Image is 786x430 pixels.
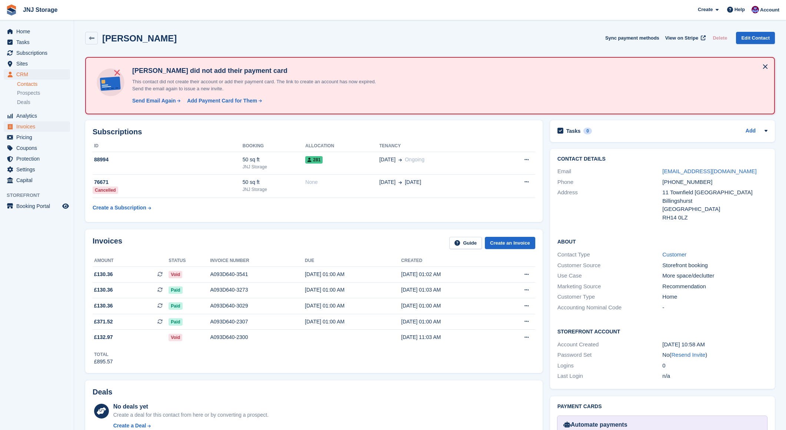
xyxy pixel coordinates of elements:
div: Home [662,293,767,301]
a: menu [4,154,70,164]
a: menu [4,121,70,132]
div: [DATE] 01:00 AM [401,302,497,310]
span: Coupons [16,143,61,153]
a: View on Stripe [662,32,707,44]
div: [DATE] 01:00 AM [401,318,497,326]
div: Create a Deal [113,422,146,430]
div: Billingshurst [662,197,767,205]
span: Capital [16,175,61,185]
div: JNJ Storage [243,186,305,193]
a: menu [4,26,70,37]
span: £132.97 [94,333,113,341]
div: No deals yet [113,402,269,411]
span: Tasks [16,37,61,47]
div: Send Email Again [132,97,176,105]
img: stora-icon-8386f47178a22dfd0bd8f6a31ec36ba5ce8667c1dd55bd0f319d3a0aa187defe.svg [6,4,17,16]
span: View on Stripe [665,34,698,42]
span: £130.36 [94,271,113,278]
div: Logins [557,362,663,370]
a: Contacts [17,81,70,88]
div: [DATE] 11:03 AM [401,333,497,341]
div: A093D640-3541 [210,271,305,278]
a: Prospects [17,89,70,97]
a: Preview store [61,202,70,211]
a: Create a Subscription [93,201,151,215]
span: Storefront [7,192,74,199]
a: Add [746,127,756,135]
span: Analytics [16,111,61,121]
span: £130.36 [94,286,113,294]
a: menu [4,164,70,175]
a: menu [4,132,70,142]
p: This contact did not create their account or add their payment card. The link to create an accoun... [129,78,389,93]
div: [DATE] 01:02 AM [401,271,497,278]
div: Create a Subscription [93,204,146,212]
h2: Storefront Account [557,327,767,335]
div: [PHONE_NUMBER] [662,178,767,187]
h2: Tasks [566,128,581,134]
div: £895.57 [94,358,113,366]
div: Create a deal for this contact from here or by converting a prospect. [113,411,269,419]
div: Customer Source [557,261,663,270]
span: Void [169,271,182,278]
div: Contact Type [557,251,663,259]
span: Account [760,6,779,14]
div: [DATE] 01:00 AM [305,271,401,278]
span: Paid [169,286,182,294]
div: Accounting Nominal Code [557,303,663,312]
span: Sites [16,58,61,69]
th: Amount [93,255,169,267]
div: Marketing Source [557,282,663,291]
div: [DATE] 01:00 AM [305,318,401,326]
div: Add Payment Card for Them [187,97,257,105]
div: A093D640-2307 [210,318,305,326]
div: Email [557,167,663,176]
a: Add Payment Card for Them [184,97,263,105]
a: Deals [17,98,70,106]
div: 0 [662,362,767,370]
div: JNJ Storage [243,164,305,170]
a: menu [4,111,70,121]
th: Created [401,255,497,267]
th: Status [169,255,210,267]
span: [DATE] [379,178,396,186]
h2: Payment cards [557,404,767,410]
div: [DATE] 01:03 AM [401,286,497,294]
h2: Subscriptions [93,128,535,136]
div: [GEOGRAPHIC_DATA] [662,205,767,214]
th: Allocation [305,140,379,152]
div: A093D640-3273 [210,286,305,294]
div: More space/declutter [662,272,767,280]
button: Delete [710,32,730,44]
th: Booking [243,140,305,152]
a: Create an Invoice [485,237,535,249]
a: menu [4,37,70,47]
div: Total [94,351,113,358]
div: A093D640-2300 [210,333,305,341]
h2: Contact Details [557,156,767,162]
span: Void [169,334,182,341]
div: None [305,178,379,186]
div: Address [557,188,663,222]
div: Automate payments [563,420,761,429]
th: Due [305,255,401,267]
span: Home [16,26,61,37]
div: 88994 [93,156,243,164]
th: ID [93,140,243,152]
div: Customer Type [557,293,663,301]
h2: Deals [93,388,112,396]
div: [DATE] 10:58 AM [662,340,767,349]
th: Invoice number [210,255,305,267]
a: menu [4,201,70,211]
div: [DATE] 01:00 AM [305,302,401,310]
div: Password Set [557,351,663,359]
span: Pricing [16,132,61,142]
span: Deals [17,99,30,106]
a: JNJ Storage [20,4,60,16]
span: Invoices [16,121,61,132]
a: menu [4,69,70,80]
span: 281 [305,156,323,164]
a: menu [4,48,70,58]
span: Ongoing [405,157,424,162]
span: Paid [169,318,182,326]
